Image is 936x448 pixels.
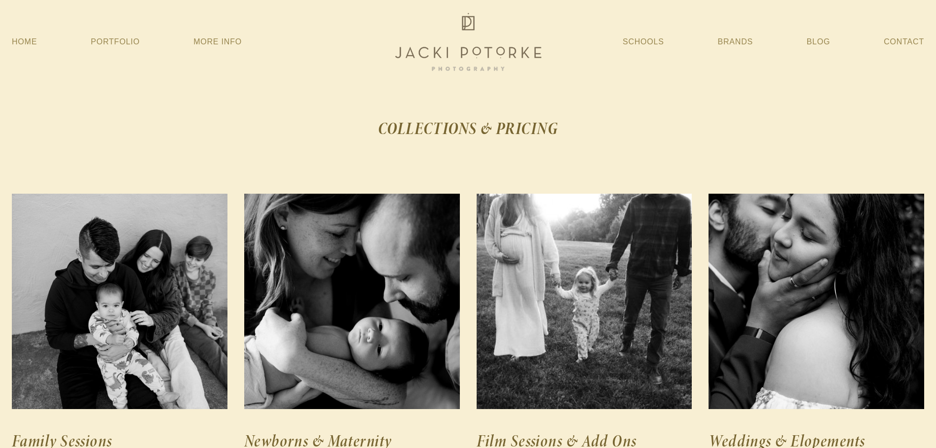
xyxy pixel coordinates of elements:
strong: COLLECTIONS & PRICING [378,117,558,140]
a: Contact [884,33,924,51]
a: Blog [807,33,830,51]
a: Portfolio [91,37,140,46]
img: Jacki Potorke Sacramento Family Photographer [389,10,547,73]
a: More Info [193,33,242,51]
a: Brands [718,33,753,51]
a: Home [12,33,37,51]
a: Schools [623,33,664,51]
